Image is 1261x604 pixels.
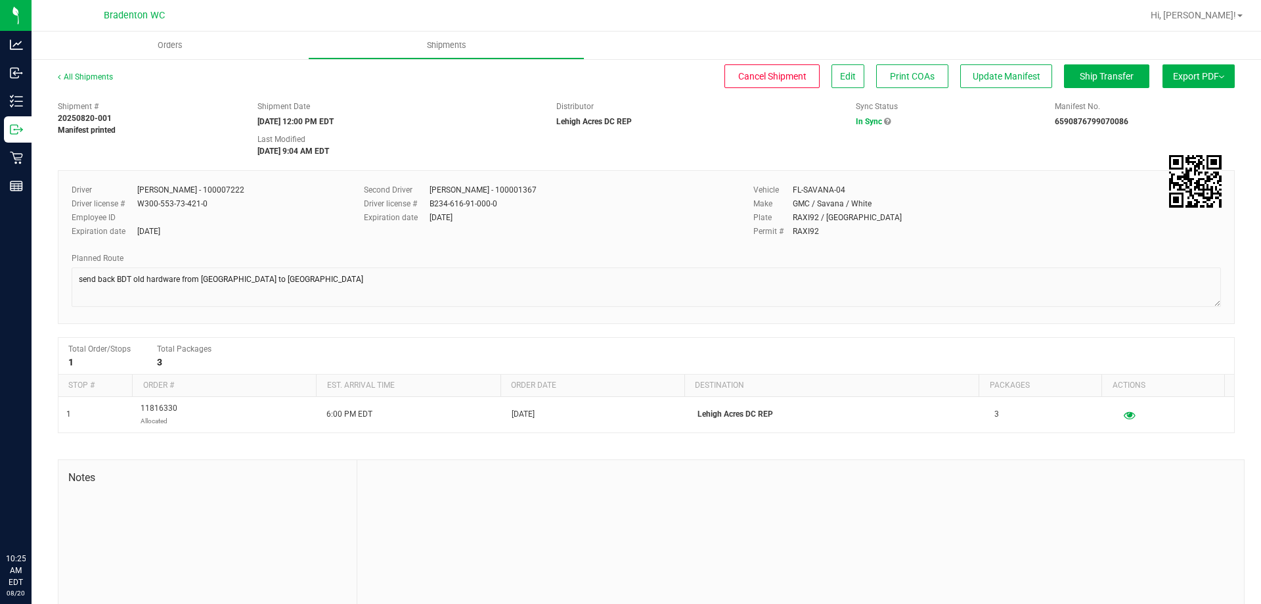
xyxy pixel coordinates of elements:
label: Sync Status [856,101,898,112]
label: Vehicle [753,184,793,196]
p: Allocated [141,415,177,427]
label: Manifest No. [1055,101,1100,112]
span: Hi, [PERSON_NAME]! [1151,10,1236,20]
p: 08/20 [6,588,26,598]
span: 3 [994,408,999,421]
label: Driver [72,184,137,196]
div: RAXI92 [793,225,819,237]
a: Orders [32,32,308,59]
button: Export PDF [1162,64,1235,88]
inline-svg: Inbound [10,66,23,80]
label: Plate [753,212,793,223]
div: [PERSON_NAME] - 100007222 [137,184,244,196]
th: Order date [500,375,684,397]
qrcode: 20250820-001 [1169,155,1222,208]
span: Edit [840,71,856,81]
button: Cancel Shipment [724,64,820,88]
label: Expiration date [72,225,137,237]
div: FL-SAVANA-04 [793,184,845,196]
label: Last Modified [257,133,305,145]
strong: 1 [68,357,74,367]
div: B234-616-91-000-0 [430,198,497,210]
th: Stop # [58,375,132,397]
span: Total Packages [157,344,211,354]
button: Ship Transfer [1064,64,1149,88]
p: 10:25 AM EDT [6,553,26,588]
inline-svg: Retail [10,151,23,164]
label: Permit # [753,225,793,237]
span: Notes [68,470,347,486]
a: All Shipments [58,72,113,81]
inline-svg: Analytics [10,38,23,51]
label: Make [753,198,793,210]
inline-svg: Reports [10,179,23,193]
th: Packages [979,375,1101,397]
span: Ship Transfer [1080,71,1134,81]
strong: [DATE] 9:04 AM EDT [257,147,329,156]
th: Order # [132,375,316,397]
strong: 6590876799070086 [1055,117,1128,126]
iframe: Resource center [13,499,53,538]
label: Driver license # [364,198,430,210]
span: Shipment # [58,101,238,112]
button: Edit [831,64,864,88]
inline-svg: Inventory [10,95,23,108]
label: Driver license # [72,198,137,210]
span: Bradenton WC [104,10,165,21]
strong: Manifest printed [58,126,116,135]
inline-svg: Outbound [10,123,23,136]
th: Actions [1101,375,1224,397]
span: Orders [140,39,200,51]
span: Shipments [409,39,484,51]
div: [PERSON_NAME] - 100001367 [430,184,537,196]
p: Lehigh Acres DC REP [697,408,979,421]
img: Scan me! [1169,155,1222,208]
strong: [DATE] 12:00 PM EDT [257,117,334,126]
div: [DATE] [137,225,160,237]
span: Cancel Shipment [738,71,807,81]
label: Distributor [556,101,594,112]
span: Planned Route [72,254,123,263]
th: Destination [684,375,979,397]
label: Expiration date [364,212,430,223]
span: In Sync [856,117,882,126]
div: RAXI92 / [GEOGRAPHIC_DATA] [793,212,902,223]
span: 11816330 [141,402,177,427]
strong: 3 [157,357,162,367]
button: Update Manifest [960,64,1052,88]
button: Print COAs [876,64,948,88]
strong: Lehigh Acres DC REP [556,117,632,126]
span: 6:00 PM EDT [326,408,372,421]
span: Total Order/Stops [68,344,131,354]
span: Print COAs [890,71,935,81]
label: Second Driver [364,184,430,196]
span: 1 [66,408,71,421]
span: Update Manifest [973,71,1040,81]
div: [DATE] [430,212,453,223]
div: GMC / Savana / White [793,198,872,210]
label: Employee ID [72,212,137,223]
a: Shipments [308,32,585,59]
th: Est. arrival time [316,375,500,397]
strong: 20250820-001 [58,114,112,123]
span: [DATE] [512,408,535,421]
label: Shipment Date [257,101,310,112]
div: W300-553-73-421-0 [137,198,208,210]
